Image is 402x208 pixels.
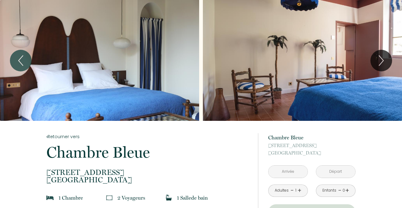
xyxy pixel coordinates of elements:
p: 1 Salle de bain [177,193,208,202]
span: s [143,195,145,201]
img: guests [106,195,112,201]
div: 0 [342,188,345,193]
p: Chambre Bleue [268,133,356,142]
div: Enfants [322,188,336,193]
a: - [291,186,294,195]
input: Départ [316,166,355,178]
a: + [298,186,301,195]
div: Adultes [275,188,289,193]
div: 1 [294,188,297,193]
span: [STREET_ADDRESS] [46,169,250,176]
input: Arrivée [269,166,308,178]
p: Chambre Bleue [46,145,250,160]
a: + [345,186,349,195]
p: 1 Chambre [59,193,83,202]
span: [STREET_ADDRESS] [268,142,356,149]
p: 2 Voyageur [117,193,145,202]
p: [GEOGRAPHIC_DATA] [46,169,250,184]
a: - [338,186,342,195]
button: Next [370,50,392,71]
button: Previous [10,50,32,71]
p: [GEOGRAPHIC_DATA] [268,142,356,157]
a: Retourner vers [46,133,250,140]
